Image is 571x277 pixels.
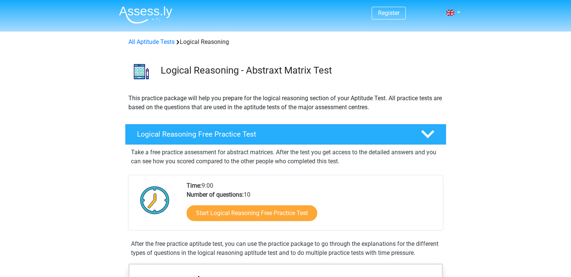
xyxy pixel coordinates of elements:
[136,181,174,219] img: Clock
[125,56,157,87] img: logical reasoning
[187,191,244,198] b: Number of questions:
[122,124,449,145] a: Logical Reasoning Free Practice Test
[137,130,409,138] h4: Logical Reasoning Free Practice Test
[131,148,440,166] p: Take a free practice assessment for abstract matrices. After the test you get access to the detai...
[128,94,443,112] p: This practice package will help you prepare for the logical reasoning section of your Aptitude Te...
[161,65,440,76] h3: Logical Reasoning - Abstraxt Matrix Test
[187,205,317,221] a: Start Logical Reasoning Free Practice Test
[119,6,172,24] img: Assessly
[125,38,446,47] div: Logical Reasoning
[187,182,202,189] b: Time:
[128,239,443,257] div: After the free practice aptitude test, you can use the practice package to go through the explana...
[378,9,399,17] a: Register
[128,38,175,45] a: All Aptitude Tests
[181,181,443,230] div: 9:00 10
